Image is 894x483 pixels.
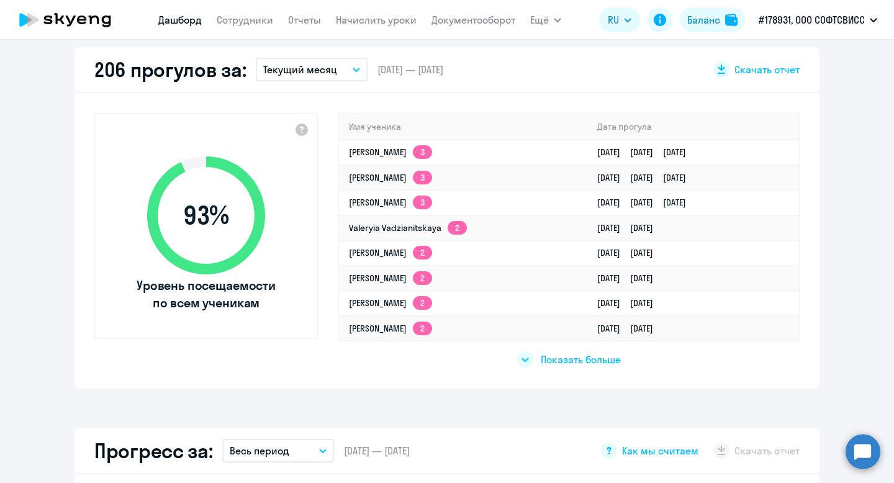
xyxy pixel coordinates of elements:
[349,247,432,258] a: [PERSON_NAME]2
[135,277,278,312] span: Уровень посещаемости по всем ученикам
[759,12,865,27] p: #178931, ООО СОФТСВИСС
[349,273,432,284] a: [PERSON_NAME]2
[530,7,561,32] button: Ещё
[622,444,698,458] span: Как мы считаем
[349,222,467,233] a: Valeryia Vadzianitskaya2
[158,14,202,26] a: Дашборд
[288,14,321,26] a: Отчеты
[413,271,432,285] app-skyeng-badge: 2
[597,323,663,334] a: [DATE][DATE]
[413,196,432,209] app-skyeng-badge: 3
[339,114,587,140] th: Имя ученика
[377,63,443,76] span: [DATE] — [DATE]
[608,12,619,27] span: RU
[597,247,663,258] a: [DATE][DATE]
[725,14,738,26] img: balance
[597,222,663,233] a: [DATE][DATE]
[413,145,432,159] app-skyeng-badge: 3
[349,172,432,183] a: [PERSON_NAME]3
[349,147,432,158] a: [PERSON_NAME]3
[687,12,720,27] div: Баланс
[413,171,432,184] app-skyeng-badge: 3
[135,201,278,230] span: 93 %
[217,14,273,26] a: Сотрудники
[222,439,334,463] button: Весь период
[752,5,883,35] button: #178931, ООО СОФТСВИСС
[541,353,621,366] span: Показать больше
[349,197,432,208] a: [PERSON_NAME]3
[597,147,696,158] a: [DATE][DATE][DATE]
[597,172,696,183] a: [DATE][DATE][DATE]
[256,58,368,81] button: Текущий месяц
[349,323,432,334] a: [PERSON_NAME]2
[413,296,432,310] app-skyeng-badge: 2
[597,297,663,309] a: [DATE][DATE]
[431,14,515,26] a: Документооборот
[344,444,410,458] span: [DATE] — [DATE]
[597,273,663,284] a: [DATE][DATE]
[94,438,212,463] h2: Прогресс за:
[413,246,432,260] app-skyeng-badge: 2
[599,7,640,32] button: RU
[680,7,745,32] button: Балансbalance
[413,322,432,335] app-skyeng-badge: 2
[587,114,798,140] th: Дата прогула
[336,14,417,26] a: Начислить уроки
[530,12,549,27] span: Ещё
[448,221,467,235] app-skyeng-badge: 2
[94,57,246,82] h2: 206 прогулов за:
[734,63,800,76] span: Скачать отчет
[263,62,337,77] p: Текущий месяц
[597,197,696,208] a: [DATE][DATE][DATE]
[230,443,289,458] p: Весь период
[349,297,432,309] a: [PERSON_NAME]2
